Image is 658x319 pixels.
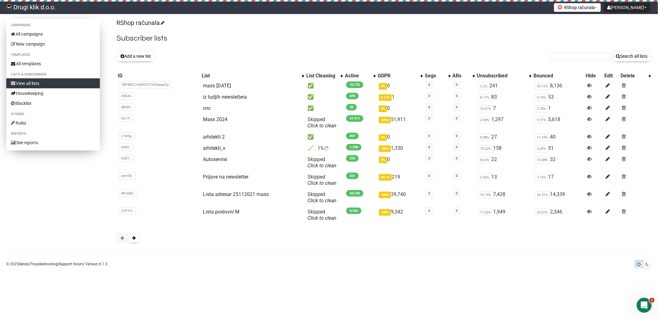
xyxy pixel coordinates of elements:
[376,114,424,131] td: 51,911
[478,209,493,216] span: 17.26%
[346,81,363,88] span: 10,732
[119,190,137,197] span: WYw8D..
[476,114,533,131] td: 1,297
[305,80,344,91] td: ✅
[119,144,133,151] span: tbvKt..
[116,71,200,80] th: ID: No sort applied, sorting is disabled
[532,103,584,114] td: 1
[6,261,107,267] p: © 2025 | | | Version 6.1.3
[379,94,392,101] span: 0.11%
[6,71,100,78] li: Lists & subscribers
[456,134,458,138] a: 0
[612,51,652,61] button: Search all lists
[346,144,361,150] span: 1,330
[532,131,584,143] td: 40
[346,190,363,197] span: 39,740
[478,145,493,152] span: 10.62%
[535,94,548,101] span: 5.74%
[478,83,490,90] span: 2.2%
[428,83,430,87] a: 0
[637,298,652,313] iframe: Intercom live chat
[478,116,492,124] span: 2.44%
[428,94,430,98] a: 0
[532,206,584,224] td: 2,346
[379,134,387,141] span: 0%
[203,134,225,140] a: arhitekti 2
[379,145,391,152] span: 100%
[476,189,533,206] td: 7,428
[6,88,100,98] a: Housekeeping
[428,209,430,213] a: 0
[476,171,533,189] td: 13
[119,115,134,122] span: 9a17f..
[307,123,336,129] a: Click to clean
[346,173,359,179] span: 221
[346,208,361,214] span: 9,342
[324,146,329,151] img: loader.gif
[477,73,526,79] div: Unsubscribed
[621,73,646,79] div: Delete
[306,73,337,79] div: List Cleaning
[6,118,100,128] a: Rules
[532,91,584,103] td: 53
[203,191,269,197] a: Lista adresar 25112021 mass
[532,143,584,154] td: 51
[307,198,336,204] a: Click to clean
[603,71,620,80] th: Edit: No sort applied, sorting is disabled
[116,51,155,61] button: Add a new list
[554,3,601,12] button: RShop računala
[59,262,83,266] a: Support forum
[346,93,359,99] span: 870
[478,134,492,141] span: 8.08%
[6,78,100,88] a: View all lists
[6,110,100,118] li: Others
[453,73,469,79] div: ARs
[532,154,584,171] td: 32
[203,105,211,111] a: cnc
[376,91,424,103] td: 1
[119,81,171,88] span: 7BP48927rldHUf37763fxaabCg
[476,131,533,143] td: 27
[586,73,602,79] div: Hide
[203,83,231,89] a: mass [DATE]
[376,131,424,143] td: 0
[203,209,239,215] a: Lista poslovni M
[476,91,533,103] td: 83
[203,94,247,100] a: iz tudjih newslettera
[202,73,299,79] div: List
[379,106,387,112] span: 0%
[376,143,424,154] td: 1,330
[203,116,228,122] a: Mass 2024
[428,191,430,195] a: 0
[346,155,359,162] span: 233
[307,174,336,186] span: Skipped
[557,5,562,10] img: 1.jpg
[535,209,550,216] span: 20.07%
[532,171,584,189] td: 17
[305,71,344,80] th: List Cleaning: No sort applied, activate to apply an ascending sort
[451,71,476,80] th: ARs: No sort applied, activate to apply an ascending sort
[535,145,548,152] span: 3.69%
[376,103,424,114] td: 0
[376,154,424,171] td: 0
[424,71,451,80] th: Segs: No sort applied, activate to apply an ascending sort
[456,174,458,178] a: 0
[376,189,424,206] td: 39,740
[428,174,430,178] a: 0
[6,22,100,29] li: Campaigns
[428,116,430,120] a: 0
[305,103,344,114] td: ✅
[456,83,458,87] a: 0
[119,155,134,162] span: h3IE1..
[604,3,650,12] button: [PERSON_NAME]
[456,105,458,109] a: 0
[478,94,492,101] span: 8.71%
[378,73,417,79] div: GDPR
[203,174,248,180] a: Prijave na newsletter
[379,83,387,90] span: 0%
[376,80,424,91] td: 0
[476,80,533,91] td: 241
[307,191,336,204] span: Skipped
[476,103,533,114] td: 7
[535,134,550,141] span: 11.53%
